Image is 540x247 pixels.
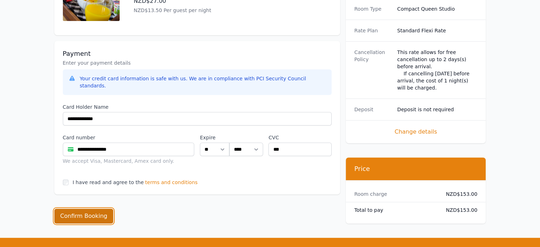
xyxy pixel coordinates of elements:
[440,206,478,214] dd: NZD$153.00
[440,190,478,198] dd: NZD$153.00
[80,75,326,89] div: Your credit card information is safe with us. We are in compliance with PCI Security Council stan...
[200,134,229,141] label: Expire
[354,106,392,113] dt: Deposit
[397,27,478,34] dd: Standard Flexi Rate
[63,157,195,165] div: We accept Visa, Mastercard, Amex card only.
[397,106,478,113] dd: Deposit is not required
[63,134,195,141] label: Card number
[354,128,478,136] span: Change details
[268,134,331,141] label: CVC
[354,5,392,12] dt: Room Type
[229,134,263,141] label: .
[54,209,114,224] button: Confirm Booking
[397,49,478,91] div: This rate allows for free cancellation up to 2 days(s) before arrival. If cancelling [DATE] befor...
[354,49,392,91] dt: Cancellation Policy
[73,179,144,185] label: I have read and agree to the
[354,165,478,173] h3: Price
[134,7,267,14] p: NZD$13.50 Per guest per night
[397,5,478,12] dd: Compact Queen Studio
[354,206,435,214] dt: Total to pay
[145,179,198,186] span: terms and conditions
[354,190,435,198] dt: Room charge
[63,49,332,58] h3: Payment
[63,103,332,111] label: Card Holder Name
[63,59,332,66] p: Enter your payment details
[354,27,392,34] dt: Rate Plan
